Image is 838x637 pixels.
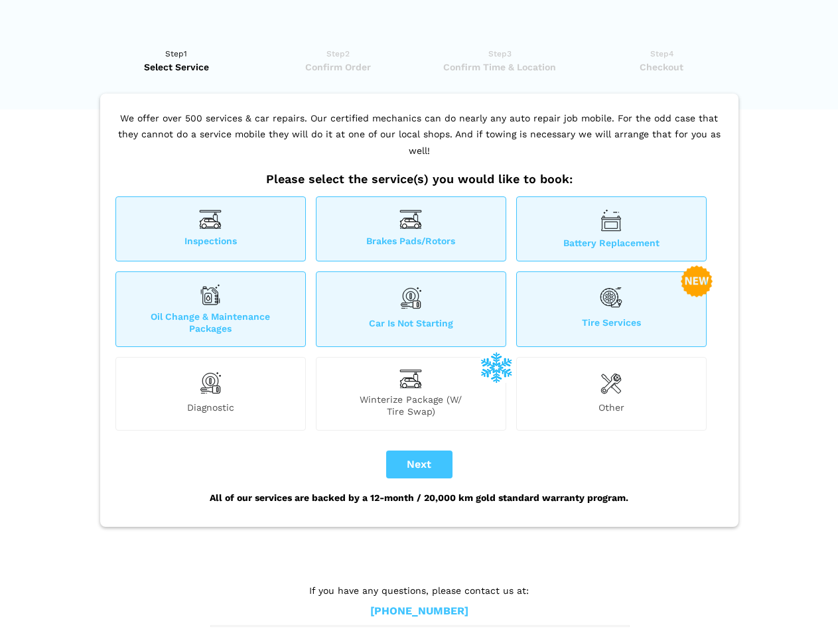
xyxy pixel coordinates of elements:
img: new-badge-2-48.png [681,265,713,297]
div: All of our services are backed by a 12-month / 20,000 km gold standard warranty program. [112,478,727,517]
p: If you have any questions, please contact us at: [210,583,628,598]
span: Battery Replacement [517,237,706,249]
span: Confirm Order [261,60,415,74]
span: Confirm Time & Location [423,60,577,74]
span: Oil Change & Maintenance Packages [116,311,305,334]
span: Other [517,401,706,417]
button: Next [386,451,453,478]
span: Inspections [116,235,305,249]
span: Select Service [100,60,253,74]
a: Step4 [585,47,738,74]
p: We offer over 500 services & car repairs. Our certified mechanics can do nearly any auto repair j... [112,110,727,173]
img: winterize-icon_1.png [480,351,512,383]
span: Diagnostic [116,401,305,417]
a: Step2 [261,47,415,74]
h2: Please select the service(s) you would like to book: [112,172,727,186]
a: Step3 [423,47,577,74]
span: Car is not starting [316,317,506,334]
a: Step1 [100,47,253,74]
span: Winterize Package (W/ Tire Swap) [316,393,506,417]
a: [PHONE_NUMBER] [370,604,468,618]
span: Brakes Pads/Rotors [316,235,506,249]
span: Tire Services [517,317,706,334]
span: Checkout [585,60,738,74]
